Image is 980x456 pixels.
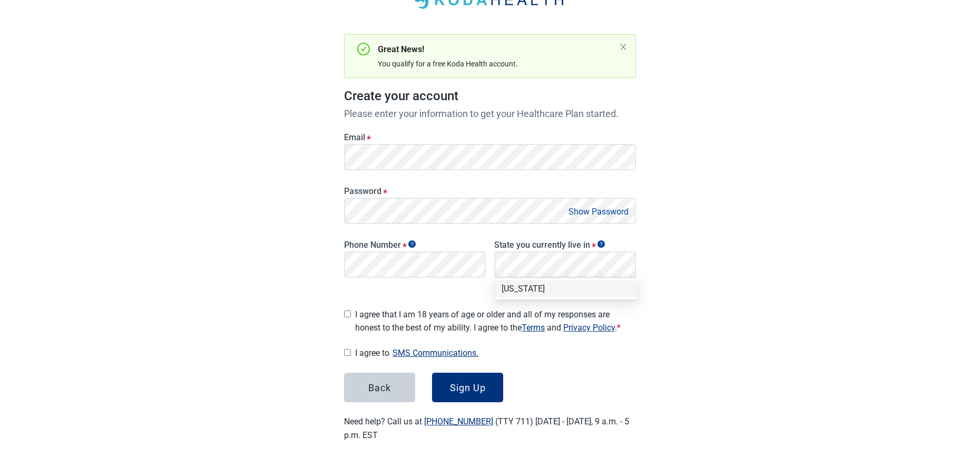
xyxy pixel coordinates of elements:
button: close [619,43,628,51]
h1: Create your account [344,86,636,106]
div: Sign Up [450,382,486,393]
button: Sign Up [432,373,503,402]
label: Phone Number [344,240,486,250]
div: Back [368,382,391,393]
span: I agree to [355,346,636,360]
p: Please enter your information to get your Healthcare Plan started. [344,106,636,121]
button: Show Password [565,205,632,219]
span: Show tooltip [408,240,416,248]
div: You qualify for a free Koda Health account. [378,58,615,70]
button: Show SMS communications details [389,346,482,360]
label: Password [344,186,636,196]
label: Email [344,132,636,142]
a: [PHONE_NUMBER] [424,416,493,426]
label: Need help? Call us at (TTY 711) [DATE] - [DATE], 9 a.m. - 5 p.m. EST [344,416,629,440]
strong: Great News! [378,44,424,54]
label: State you currently live in [494,240,636,250]
span: Show tooltip [597,240,605,248]
span: check-circle [357,43,370,55]
span: I agree that I am 18 years of age or older and all of my responses are honest to the best of my a... [355,308,636,334]
a: Read our Terms of Service [522,323,545,333]
div: [US_STATE] [502,283,631,295]
div: Texas [495,280,637,297]
button: Back [344,373,415,402]
a: Read our Privacy Policy [563,323,615,333]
